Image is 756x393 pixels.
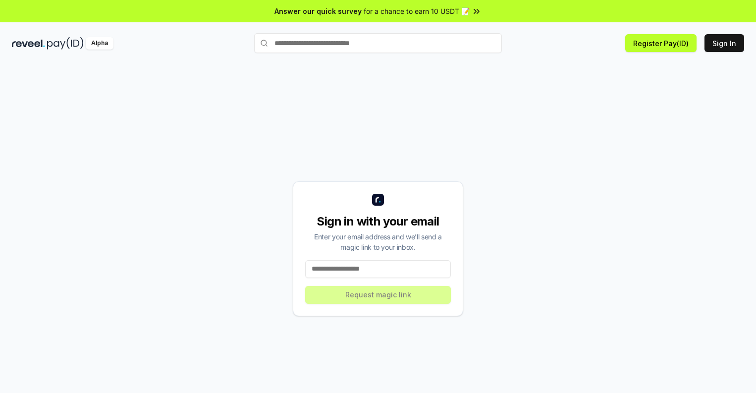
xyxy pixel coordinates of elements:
img: logo_small [372,194,384,206]
button: Register Pay(ID) [625,34,697,52]
span: for a chance to earn 10 USDT 📝 [364,6,470,16]
div: Alpha [86,37,113,50]
span: Answer our quick survey [274,6,362,16]
button: Sign In [704,34,744,52]
div: Sign in with your email [305,214,451,229]
img: reveel_dark [12,37,45,50]
img: pay_id [47,37,84,50]
div: Enter your email address and we’ll send a magic link to your inbox. [305,231,451,252]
